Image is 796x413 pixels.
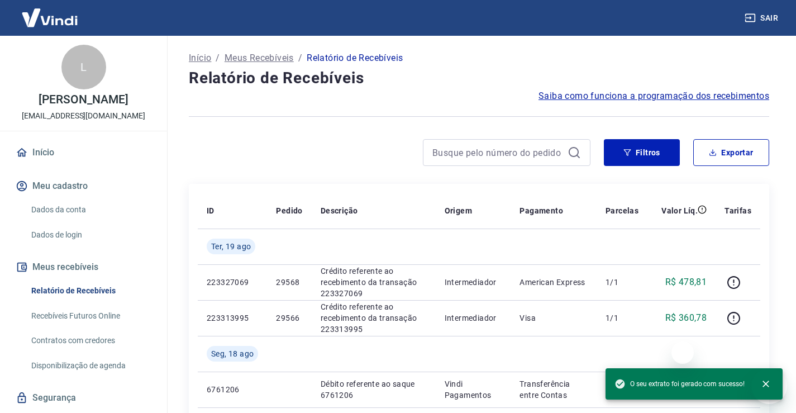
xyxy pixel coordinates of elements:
p: Pedido [276,205,302,216]
a: Recebíveis Futuros Online [27,305,154,327]
p: Crédito referente ao recebimento da transação 223327069 [321,265,427,299]
p: Valor Líq. [661,205,698,216]
a: Segurança [13,386,154,410]
button: Meus recebíveis [13,255,154,279]
p: 29568 [276,277,302,288]
span: O seu extrato foi gerado com sucesso! [614,378,745,390]
p: 223327069 [207,277,258,288]
p: Pagamento [519,205,563,216]
a: Contratos com credores [27,329,154,352]
p: Relatório de Recebíveis [307,51,403,65]
button: Sair [742,8,783,29]
p: 223313995 [207,312,258,324]
p: Origem [445,205,472,216]
p: / [216,51,220,65]
div: L [61,45,106,89]
p: Intermediador [445,277,502,288]
p: Parcelas [606,205,638,216]
a: Meus Recebíveis [225,51,294,65]
p: Visa [519,312,588,324]
a: Relatório de Recebíveis [27,279,154,302]
p: Débito referente ao saque 6761206 [321,378,427,401]
p: Crédito referente ao recebimento da transação 223313995 [321,301,427,335]
a: Início [189,51,211,65]
iframe: Fechar mensagem [671,341,694,364]
span: Seg, 18 ago [211,348,254,359]
p: R$ 478,81 [665,276,707,289]
p: 1/1 [606,277,638,288]
p: Intermediador [445,312,502,324]
a: Dados de login [27,224,154,246]
p: Tarifas [724,205,751,216]
p: ID [207,205,215,216]
a: Saiba como funciona a programação dos recebimentos [538,89,769,103]
input: Busque pelo número do pedido [432,144,563,161]
a: Dados da conta [27,198,154,221]
p: 1/1 [606,312,638,324]
p: 29566 [276,312,302,324]
iframe: Botão para abrir a janela de mensagens [751,368,787,404]
h4: Relatório de Recebíveis [189,67,769,89]
button: Filtros [604,139,680,166]
p: 6761206 [207,384,258,395]
img: Vindi [13,1,86,35]
p: Descrição [321,205,358,216]
a: Disponibilização de agenda [27,354,154,377]
p: [PERSON_NAME] [39,94,128,106]
a: Início [13,140,154,165]
button: Meu cadastro [13,174,154,198]
p: American Express [519,277,588,288]
p: Vindi Pagamentos [445,378,502,401]
p: [EMAIL_ADDRESS][DOMAIN_NAME] [22,110,145,122]
p: Transferência entre Contas [519,378,588,401]
button: Exportar [693,139,769,166]
span: Ter, 19 ago [211,241,251,252]
p: R$ 360,78 [665,311,707,325]
p: / [298,51,302,65]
